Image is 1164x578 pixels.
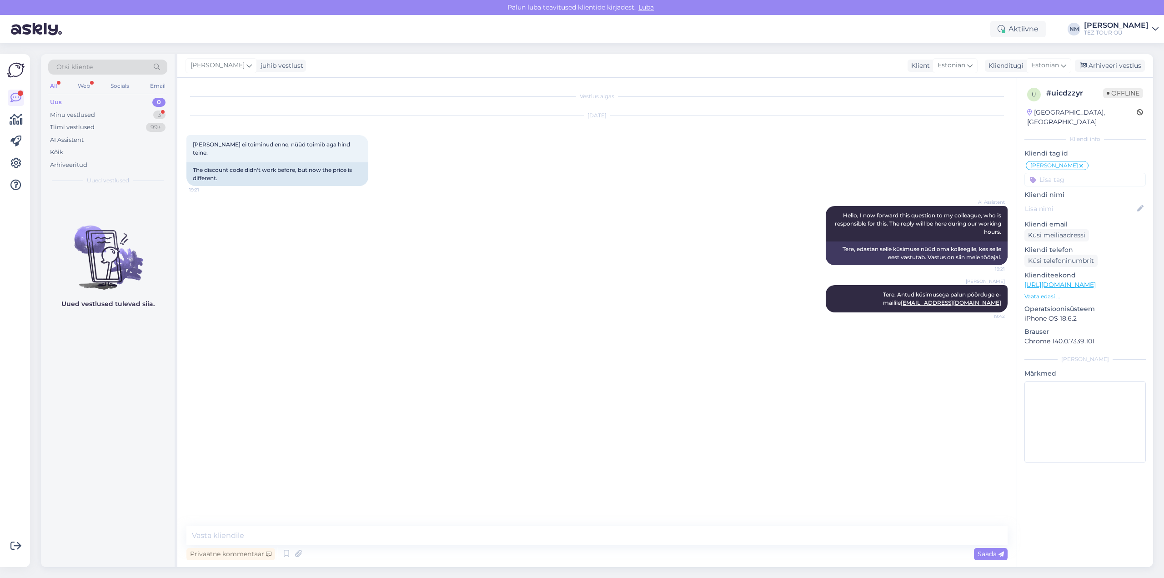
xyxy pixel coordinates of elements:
span: [PERSON_NAME] [966,278,1005,285]
p: Vaata edasi ... [1024,292,1146,301]
span: Luba [636,3,657,11]
span: Otsi kliente [56,62,93,72]
div: [PERSON_NAME] [1024,355,1146,363]
p: iPhone OS 18.6.2 [1024,314,1146,323]
div: The discount code didn't work before, but now the price is different. [186,162,368,186]
div: Kõik [50,148,63,157]
span: Offline [1103,88,1143,98]
span: Tere. Antud küsimusega palun pöörduge e-mailile [883,291,1001,306]
div: Privaatne kommentaar [186,548,275,560]
div: Socials [109,80,131,92]
span: Estonian [1031,60,1059,70]
div: NM [1068,23,1080,35]
span: AI Assistent [971,199,1005,206]
p: Klienditeekond [1024,271,1146,280]
p: Kliendi nimi [1024,190,1146,200]
p: Operatsioonisüsteem [1024,304,1146,314]
div: 99+ [146,123,166,132]
p: Uued vestlused tulevad siia. [61,299,155,309]
div: TEZ TOUR OÜ [1084,29,1149,36]
p: Chrome 140.0.7339.101 [1024,337,1146,346]
div: Klient [908,61,930,70]
span: [PERSON_NAME] [1030,163,1078,168]
p: Kliendi tag'id [1024,149,1146,158]
p: Kliendi email [1024,220,1146,229]
p: Brauser [1024,327,1146,337]
div: Uus [50,98,62,107]
span: u [1032,91,1036,98]
div: # uicdzzyr [1046,88,1103,99]
div: Kliendi info [1024,135,1146,143]
div: Email [148,80,167,92]
div: AI Assistent [50,136,84,145]
a: [URL][DOMAIN_NAME] [1024,281,1096,289]
span: Hello, I now forward this question to my colleague, who is responsible for this. The reply will b... [835,212,1003,235]
div: [DATE] [186,111,1008,120]
div: Arhiveeri vestlus [1075,60,1145,72]
p: Kliendi telefon [1024,245,1146,255]
a: [PERSON_NAME]TEZ TOUR OÜ [1084,22,1159,36]
div: Klienditugi [985,61,1024,70]
div: Küsi telefoninumbrit [1024,255,1098,267]
div: All [48,80,59,92]
div: Tiimi vestlused [50,123,95,132]
input: Lisa tag [1024,173,1146,186]
div: Web [76,80,92,92]
div: Arhiveeritud [50,161,87,170]
span: Saada [978,550,1004,558]
img: No chats [41,209,175,291]
img: Askly Logo [7,61,25,79]
span: Uued vestlused [87,176,129,185]
div: [PERSON_NAME] [1084,22,1149,29]
div: 3 [153,111,166,120]
div: Minu vestlused [50,111,95,120]
span: [PERSON_NAME] ei toiminud enne, nüüd toimib aga hind teine. [193,141,351,156]
span: 19:21 [971,266,1005,272]
span: Estonian [938,60,965,70]
div: Vestlus algas [186,92,1008,101]
div: juhib vestlust [257,61,303,70]
input: Lisa nimi [1025,204,1135,214]
span: [PERSON_NAME] [191,60,245,70]
span: 19:21 [189,186,223,193]
div: [GEOGRAPHIC_DATA], [GEOGRAPHIC_DATA] [1027,108,1137,127]
div: Tere, edastan selle küsimuse nüüd oma kolleegile, kes selle eest vastutab. Vastus on siin meie tö... [826,241,1008,265]
div: Küsi meiliaadressi [1024,229,1089,241]
div: Aktiivne [990,21,1046,37]
p: Märkmed [1024,369,1146,378]
span: 19:42 [971,313,1005,320]
div: 0 [152,98,166,107]
a: [EMAIL_ADDRESS][DOMAIN_NAME] [901,299,1001,306]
